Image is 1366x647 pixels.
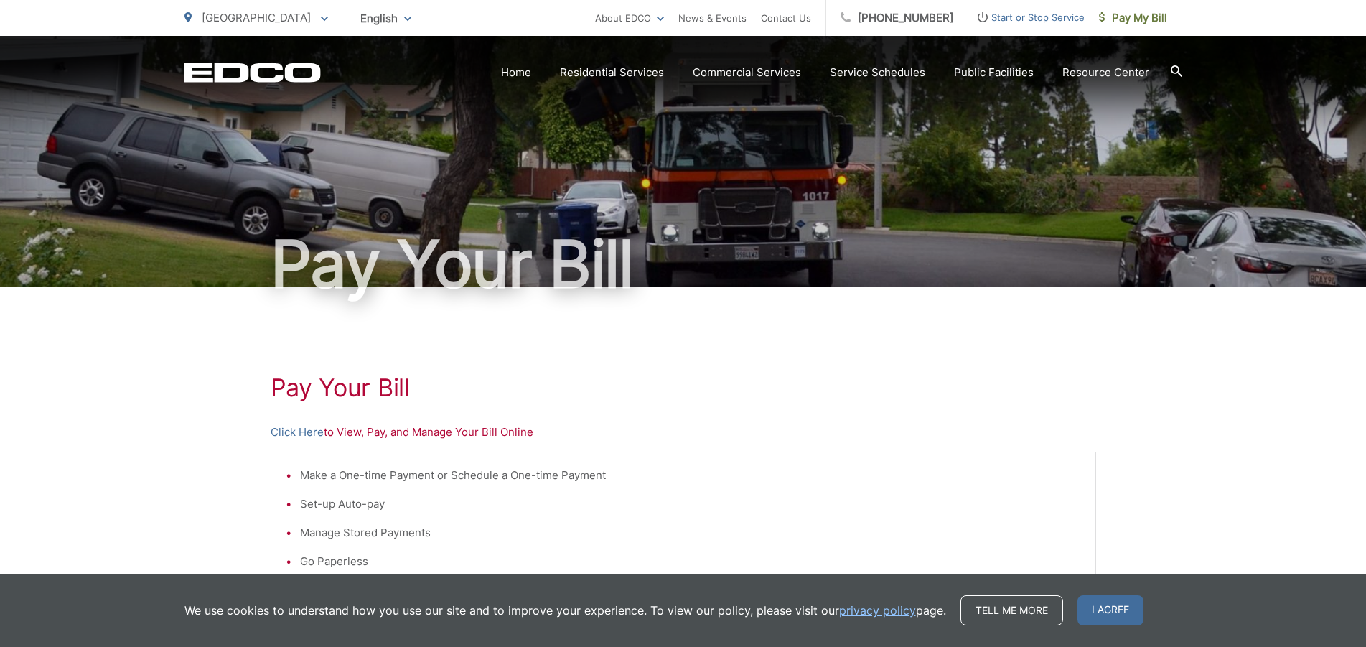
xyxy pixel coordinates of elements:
[184,228,1182,300] h1: Pay Your Bill
[693,64,801,81] a: Commercial Services
[271,424,324,441] a: Click Here
[1099,9,1167,27] span: Pay My Bill
[300,495,1081,513] li: Set-up Auto-pay
[1077,595,1143,625] span: I agree
[830,64,925,81] a: Service Schedules
[678,9,747,27] a: News & Events
[184,602,946,619] p: We use cookies to understand how you use our site and to improve your experience. To view our pol...
[595,9,664,27] a: About EDCO
[761,9,811,27] a: Contact Us
[202,11,311,24] span: [GEOGRAPHIC_DATA]
[560,64,664,81] a: Residential Services
[271,373,1096,402] h1: Pay Your Bill
[300,467,1081,484] li: Make a One-time Payment or Schedule a One-time Payment
[1062,64,1149,81] a: Resource Center
[300,524,1081,541] li: Manage Stored Payments
[300,553,1081,570] li: Go Paperless
[350,6,422,31] span: English
[839,602,916,619] a: privacy policy
[271,424,1096,441] p: to View, Pay, and Manage Your Bill Online
[184,62,321,83] a: EDCD logo. Return to the homepage.
[954,64,1034,81] a: Public Facilities
[960,595,1063,625] a: Tell me more
[501,64,531,81] a: Home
